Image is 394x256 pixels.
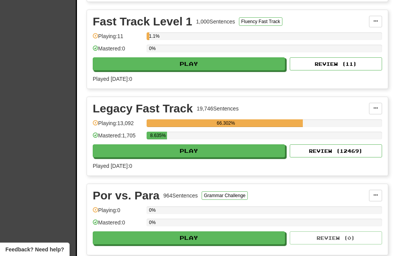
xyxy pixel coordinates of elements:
div: Playing: 0 [93,206,143,219]
div: Por vs. Para [93,190,159,201]
span: Played [DATE]: 0 [93,163,132,169]
button: Review (12469) [290,144,382,157]
div: Fast Track Level 1 [93,16,192,27]
div: 1,000 Sentences [196,18,235,25]
button: Play [93,231,285,244]
span: Open feedback widget [5,246,64,253]
div: 66.302% [149,119,303,127]
div: Mastered: 0 [93,219,143,231]
div: Mastered: 0 [93,45,143,57]
button: Grammar Challenge [202,191,248,200]
div: 19,746 Sentences [197,105,239,112]
div: Legacy Fast Track [93,103,193,114]
button: Fluency Fast Track [239,17,282,26]
div: 8.635% [149,132,167,139]
div: Mastered: 1,705 [93,132,143,144]
div: 964 Sentences [163,192,198,199]
button: Play [93,144,285,157]
span: Played [DATE]: 0 [93,76,132,82]
button: Review (0) [290,231,382,244]
div: Playing: 13,092 [93,119,143,132]
button: Review (11) [290,57,382,70]
div: Playing: 11 [93,32,143,45]
button: Play [93,57,285,70]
